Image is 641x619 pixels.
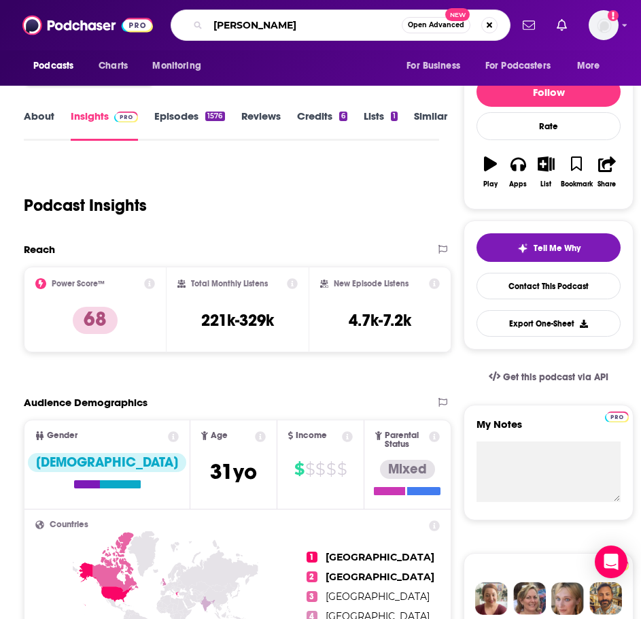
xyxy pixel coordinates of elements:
div: Rate [477,112,621,140]
button: Play [477,148,504,197]
h3: 221k-329k [201,310,274,331]
span: Age [211,431,228,440]
a: Show notifications dropdown [551,14,572,37]
a: Reviews [241,110,281,141]
a: Show notifications dropdown [517,14,540,37]
h3: 4.7k-7.2k [349,310,411,331]
button: Share [593,148,621,197]
h1: Podcast Insights [24,195,147,216]
span: Monitoring [152,56,201,76]
button: Follow [477,77,621,107]
span: For Podcasters [485,56,551,76]
button: open menu [143,53,218,79]
label: My Notes [477,418,621,441]
span: Tell Me Why [534,243,581,254]
div: Share [597,180,616,188]
img: Podchaser - Follow, Share and Rate Podcasts [22,12,153,38]
img: Barbara Profile [513,582,546,615]
button: Bookmark [560,148,593,197]
span: 1 [307,552,317,563]
img: tell me why sparkle [517,243,528,254]
div: 1576 [205,112,224,121]
span: More [577,56,600,76]
a: InsightsPodchaser Pro [71,110,138,141]
div: Apps [509,180,527,188]
span: $ [315,458,325,480]
button: open menu [397,53,477,79]
h2: Audience Demographics [24,396,148,409]
span: $ [326,458,336,480]
span: [GEOGRAPHIC_DATA] [326,571,434,583]
img: Podchaser Pro [114,112,138,122]
button: Open AdvancedNew [402,17,470,33]
svg: Add a profile image [608,10,619,21]
span: Charts [99,56,128,76]
div: Mixed [380,460,435,479]
span: [GEOGRAPHIC_DATA] [326,551,434,563]
a: Charts [90,53,136,79]
button: open menu [477,53,570,79]
button: Apps [504,148,532,197]
a: Episodes1576 [154,110,224,141]
a: About [24,110,54,141]
div: Search podcasts, credits, & more... [171,10,510,41]
span: $ [294,458,304,480]
span: New [445,8,470,21]
div: Bookmark [561,180,593,188]
h2: Reach [24,243,55,256]
span: [GEOGRAPHIC_DATA] [326,590,430,603]
input: Search podcasts, credits, & more... [208,14,402,36]
img: Sydney Profile [475,582,508,615]
a: Similar [414,110,447,141]
span: $ [305,458,315,480]
div: 1 [391,112,398,121]
img: Podchaser Pro [605,412,629,422]
button: Export One-Sheet [477,310,621,337]
h2: Power Score™ [52,279,105,288]
a: Contact This Podcast [477,273,621,299]
div: [DEMOGRAPHIC_DATA] [28,453,186,472]
button: open menu [24,53,91,79]
a: Lists1 [364,110,398,141]
span: Countries [50,520,88,529]
h2: New Episode Listens [334,279,409,288]
span: $ [337,458,347,480]
span: 31 yo [210,458,257,485]
a: Credits6 [297,110,347,141]
span: Open Advanced [408,22,464,29]
button: List [532,148,560,197]
div: Play [483,180,498,188]
img: Jules Profile [551,582,584,615]
img: Jon Profile [589,582,622,615]
span: Get this podcast via API [503,371,608,383]
button: open menu [568,53,617,79]
span: Parental Status [385,431,427,449]
span: 2 [307,571,317,582]
span: Income [296,431,327,440]
button: tell me why sparkleTell Me Why [477,233,621,262]
span: 3 [307,591,317,602]
span: Podcasts [33,56,73,76]
div: Open Intercom Messenger [595,546,627,578]
span: For Business [406,56,460,76]
a: Get this podcast via API [478,361,619,394]
img: User Profile [589,10,619,40]
div: List [540,180,551,188]
div: 6 [339,112,347,121]
button: Show profile menu [589,10,619,40]
span: Logged in as Ashley_Beenen [589,10,619,40]
a: Pro website [605,409,629,422]
span: Gender [47,431,77,440]
p: 68 [73,307,118,334]
h2: Total Monthly Listens [191,279,268,288]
